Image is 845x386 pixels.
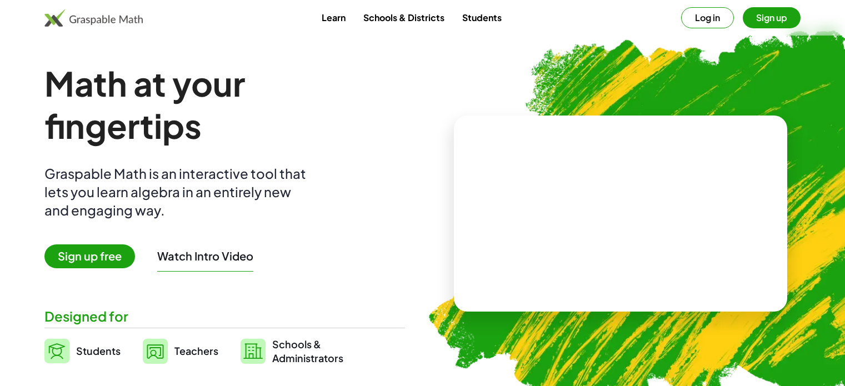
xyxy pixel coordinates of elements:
button: Watch Intro Video [157,249,253,263]
a: Schools & Districts [354,7,453,28]
button: Log in [681,7,734,28]
img: svg%3e [241,339,266,364]
div: Designed for [44,307,405,325]
a: Teachers [143,337,218,365]
a: Students [44,337,121,365]
div: Graspable Math is an interactive tool that lets you learn algebra in an entirely new and engaging... [44,164,311,219]
img: svg%3e [44,339,69,363]
h1: Math at your fingertips [44,62,398,147]
span: Teachers [174,344,218,357]
img: svg%3e [143,339,168,364]
span: Schools & Administrators [272,337,343,365]
a: Learn [313,7,354,28]
a: Students [453,7,511,28]
a: Schools &Administrators [241,337,343,365]
video: What is this? This is dynamic math notation. Dynamic math notation plays a central role in how Gr... [537,172,704,255]
button: Sign up [743,7,801,28]
span: Students [76,344,121,357]
span: Sign up free [44,244,135,268]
